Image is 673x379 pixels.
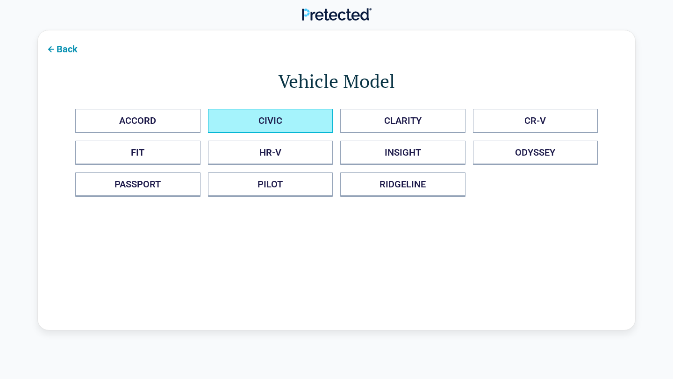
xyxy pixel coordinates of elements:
button: PILOT [208,172,333,197]
button: ACCORD [75,109,200,133]
button: HR-V [208,141,333,165]
button: PASSPORT [75,172,200,197]
button: INSIGHT [340,141,465,165]
button: ODYSSEY [473,141,598,165]
button: CR-V [473,109,598,133]
h1: Vehicle Model [75,68,598,94]
button: Back [38,38,85,59]
button: FIT [75,141,200,165]
button: RIDGELINE [340,172,465,197]
button: CLARITY [340,109,465,133]
button: CIVIC [208,109,333,133]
